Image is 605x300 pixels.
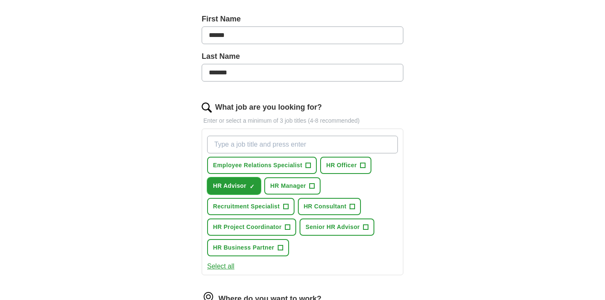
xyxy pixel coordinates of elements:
[215,102,322,113] label: What job are you looking for?
[202,51,403,62] label: Last Name
[207,136,398,153] input: Type a job title and press enter
[213,223,281,232] span: HR Project Coordinator
[300,218,374,236] button: Senior HR Advisor
[207,239,289,256] button: HR Business Partner
[207,218,296,236] button: HR Project Coordinator
[264,177,321,195] button: HR Manager
[298,198,361,215] button: HR Consultant
[207,177,261,195] button: HR Advisor✓
[320,157,371,174] button: HR Officer
[305,223,360,232] span: Senior HR Advisor
[213,243,274,252] span: HR Business Partner
[207,261,234,271] button: Select all
[213,182,246,190] span: HR Advisor
[326,161,357,170] span: HR Officer
[202,103,212,113] img: search.png
[202,13,403,25] label: First Name
[213,161,302,170] span: Employee Relations Specialist
[270,182,306,190] span: HR Manager
[207,198,295,215] button: Recruitment Specialist
[304,202,347,211] span: HR Consultant
[250,183,255,190] span: ✓
[213,202,280,211] span: Recruitment Specialist
[207,157,317,174] button: Employee Relations Specialist
[202,116,403,125] p: Enter or select a minimum of 3 job titles (4-8 recommended)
